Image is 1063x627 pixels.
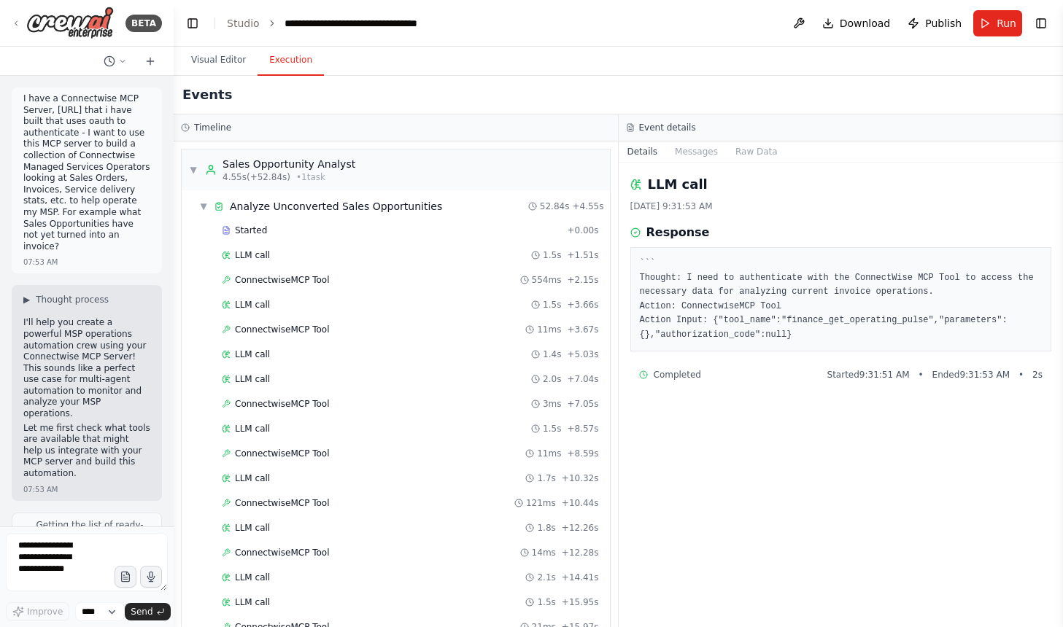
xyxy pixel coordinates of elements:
span: 1.4s [543,348,561,360]
button: Upload files [115,566,136,588]
span: + 7.04s [567,373,598,385]
span: 11ms [537,324,561,335]
button: Details [619,141,667,162]
span: Publish [925,16,962,31]
span: 1.8s [537,522,555,534]
span: LLM call [235,596,270,608]
span: + 14.41s [562,572,599,583]
div: 07:53 AM [23,484,58,495]
span: • [1018,369,1024,381]
span: + 1.51s [567,249,598,261]
span: 1.5s [543,249,561,261]
button: Hide left sidebar [182,13,203,34]
p: I have a Connectwise MCP Server, [URL] that i have built that uses oauth to authenticate - I want... [23,93,150,252]
span: LLM call [235,472,270,484]
span: LLM call [235,299,270,311]
span: ▼ [199,200,208,212]
span: Send [131,606,152,618]
button: Publish [902,10,967,36]
span: + 8.57s [567,423,598,435]
button: Send [125,603,170,620]
span: 121ms [526,497,556,509]
span: LLM call [235,348,270,360]
div: [DATE] 9:31:53 AM [630,200,1052,212]
h2: Events [182,85,232,105]
span: Getting the list of ready-to-use tools [36,519,150,542]
span: 1.5s [543,299,561,311]
span: 4.55s (+52.84s) [223,171,290,183]
span: + 10.32s [562,472,599,484]
div: Analyze Unconverted Sales Opportunities [230,199,442,214]
span: ConnectwiseMCP Tool [235,497,330,509]
h2: LLM call [648,174,708,195]
button: Improve [6,602,69,621]
h3: Response [646,224,710,241]
span: LLM call [235,522,270,534]
a: Studio [227,17,260,29]
span: 1.5s [537,596,555,608]
span: • 1 task [296,171,325,183]
span: LLM call [235,249,270,261]
span: + 3.67s [567,324,598,335]
span: ▶ [23,294,30,305]
button: Execution [258,45,324,76]
button: Raw Data [727,141,786,162]
span: 2.0s [543,373,561,385]
span: + 8.59s [567,448,598,459]
h3: Timeline [194,122,231,133]
span: + 3.66s [567,299,598,311]
button: Click to speak your automation idea [140,566,162,588]
div: BETA [125,15,162,32]
span: 14ms [532,547,556,558]
span: + 12.26s [562,522,599,534]
nav: breadcrumb [227,16,417,31]
span: 1.7s [537,472,555,484]
button: Download [816,10,897,36]
span: ConnectwiseMCP Tool [235,324,330,335]
span: 52.84s [540,200,570,212]
span: ▼ [189,164,198,176]
span: + 2.15s [567,274,598,286]
span: Download [840,16,891,31]
span: Improve [27,606,63,618]
span: LLM call [235,572,270,583]
span: ConnectwiseMCP Tool [235,398,330,410]
span: 554ms [532,274,562,286]
span: + 0.00s [567,225,598,236]
button: Messages [666,141,727,162]
span: LLM call [235,373,270,385]
span: + 4.55s [572,200,603,212]
span: 3ms [543,398,562,410]
button: Visual Editor [179,45,258,76]
span: + 5.03s [567,348,598,360]
span: ConnectwiseMCP Tool [235,547,330,558]
span: 2.1s [537,572,555,583]
span: 11ms [537,448,561,459]
span: + 10.44s [562,497,599,509]
span: 1.5s [543,423,561,435]
button: ▶Thought process [23,294,109,305]
button: Switch to previous chat [98,52,133,70]
span: LLM call [235,423,270,435]
button: Run [973,10,1022,36]
span: 2 s [1032,369,1043,381]
button: Show right sidebar [1031,13,1051,34]
h3: Event details [639,122,696,133]
span: + 12.28s [562,547,599,558]
span: ConnectwiseMCP Tool [235,274,330,286]
span: Completed [654,369,701,381]
span: + 7.05s [567,398,598,410]
p: I'll help you create a powerful MSP operations automation crew using your Connectwise MCP Server!... [23,317,150,419]
span: Started [235,225,267,236]
span: Started 9:31:51 AM [827,369,910,381]
span: Run [997,16,1016,31]
div: 07:53 AM [23,257,58,268]
pre: ``` Thought: I need to authenticate with the ConnectWise MCP Tool to access the necessary data fo... [640,257,1043,342]
span: Thought process [36,294,109,305]
div: Sales Opportunity Analyst [223,157,355,171]
p: Let me first check what tools are available that might help us integrate with your MCP server and... [23,423,150,480]
span: Ended 9:31:53 AM [932,369,1010,381]
img: Logo [26,7,114,39]
span: ConnectwiseMCP Tool [235,448,330,459]
span: + 15.95s [562,596,599,608]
